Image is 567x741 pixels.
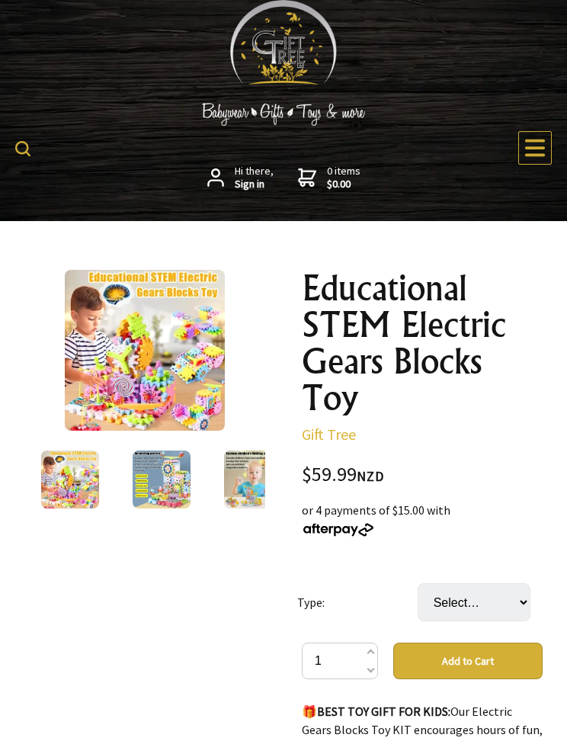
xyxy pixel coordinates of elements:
[327,164,360,191] span: 0 items
[297,562,418,643] td: Type:
[302,523,375,537] img: Afterpay
[207,165,274,191] a: Hi there,Sign in
[327,178,360,191] strong: $0.00
[133,451,191,508] img: Educational STEM Electric Gears Blocks Toy
[302,704,450,719] strong: 🎁BEST TOY GIFT FOR KIDS:
[302,501,543,537] div: or 4 payments of $15.00 with
[393,643,543,679] button: Add to Cart
[357,467,384,485] span: NZD
[302,270,543,416] h1: Educational STEM Electric Gears Blocks Toy
[169,103,398,126] img: Babywear - Gifts - Toys & more
[15,141,30,156] img: product search
[235,178,274,191] strong: Sign in
[302,425,356,444] a: Gift Tree
[235,165,274,191] span: Hi there,
[224,451,282,508] img: Educational STEM Electric Gears Blocks Toy
[65,270,226,431] img: Educational STEM Electric Gears Blocks Toy
[41,451,99,508] img: Educational STEM Electric Gears Blocks Toy
[298,165,360,191] a: 0 items$0.00
[302,465,543,486] div: $59.99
